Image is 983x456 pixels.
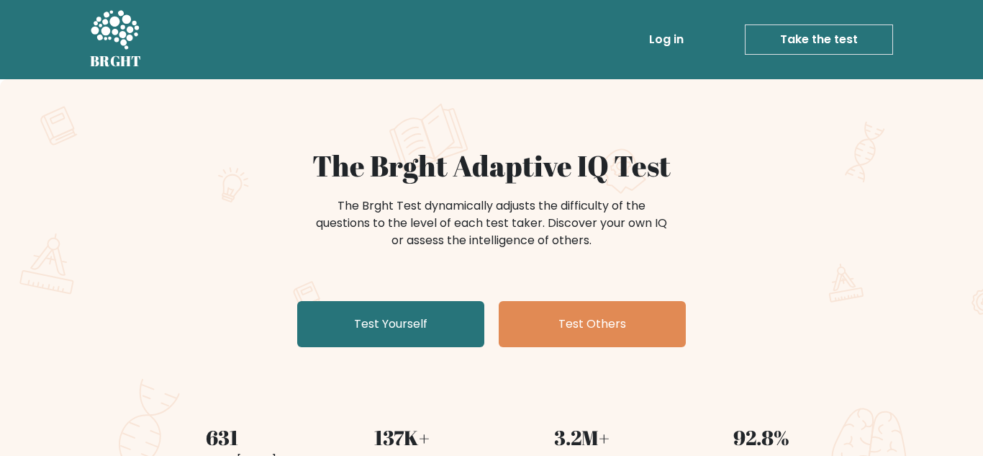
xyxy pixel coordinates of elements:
a: BRGHT [90,6,142,73]
div: 631 [140,422,303,452]
a: Take the test [745,24,893,55]
h5: BRGHT [90,53,142,70]
a: Test Others [499,301,686,347]
div: The Brght Test dynamically adjusts the difficulty of the questions to the level of each test take... [312,197,671,249]
div: 3.2M+ [500,422,663,452]
h1: The Brght Adaptive IQ Test [140,148,843,183]
a: Log in [643,25,689,54]
a: Test Yourself [297,301,484,347]
div: 92.8% [680,422,843,452]
div: 137K+ [320,422,483,452]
